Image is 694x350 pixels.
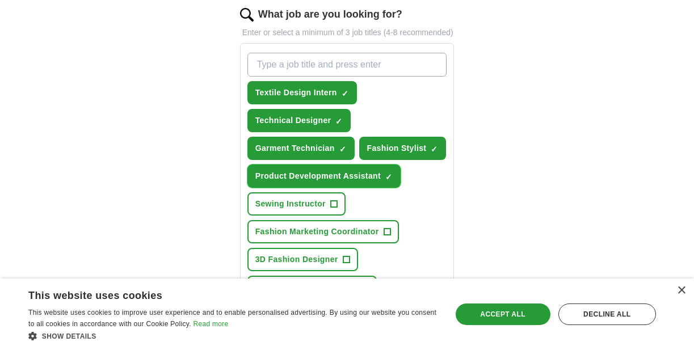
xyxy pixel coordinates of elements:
[255,87,337,99] span: Textile Design Intern
[240,8,254,22] img: search.png
[385,172,392,182] span: ✓
[456,303,550,325] div: Accept all
[247,248,358,271] button: 3D Fashion Designer
[255,115,331,126] span: Technical Designer
[255,142,335,154] span: Garment Technician
[247,220,399,243] button: Fashion Marketing Coordinator
[247,109,351,132] button: Technical Designer✓
[28,309,436,328] span: This website uses cookies to improve user experience and to enable personalised advertising. By u...
[247,81,357,104] button: Textile Design Intern✓
[247,53,447,77] input: Type a job title and press enter
[247,276,377,299] button: Fashion Design Assistant
[42,332,96,340] span: Show details
[240,27,455,39] p: Enter or select a minimum of 3 job titles (4-8 recommended)
[339,145,346,154] span: ✓
[255,170,381,182] span: Product Development Assistant
[431,145,438,154] span: ✓
[247,165,401,188] button: Product Development Assistant✓
[335,117,342,126] span: ✓
[258,7,402,22] label: What job are you looking for?
[193,320,228,328] a: Read more, opens a new window
[558,303,657,325] div: Decline all
[28,330,439,341] div: Show details
[359,137,447,160] button: Fashion Stylist✓
[247,137,355,160] button: Garment Technician✓
[28,285,410,302] div: This website uses cookies
[255,198,326,210] span: Sewing Instructor
[255,254,338,265] span: 3D Fashion Designer
[342,89,348,98] span: ✓
[247,192,346,216] button: Sewing Instructor
[367,142,427,154] span: Fashion Stylist
[255,226,379,238] span: Fashion Marketing Coordinator
[677,286,685,295] div: Close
